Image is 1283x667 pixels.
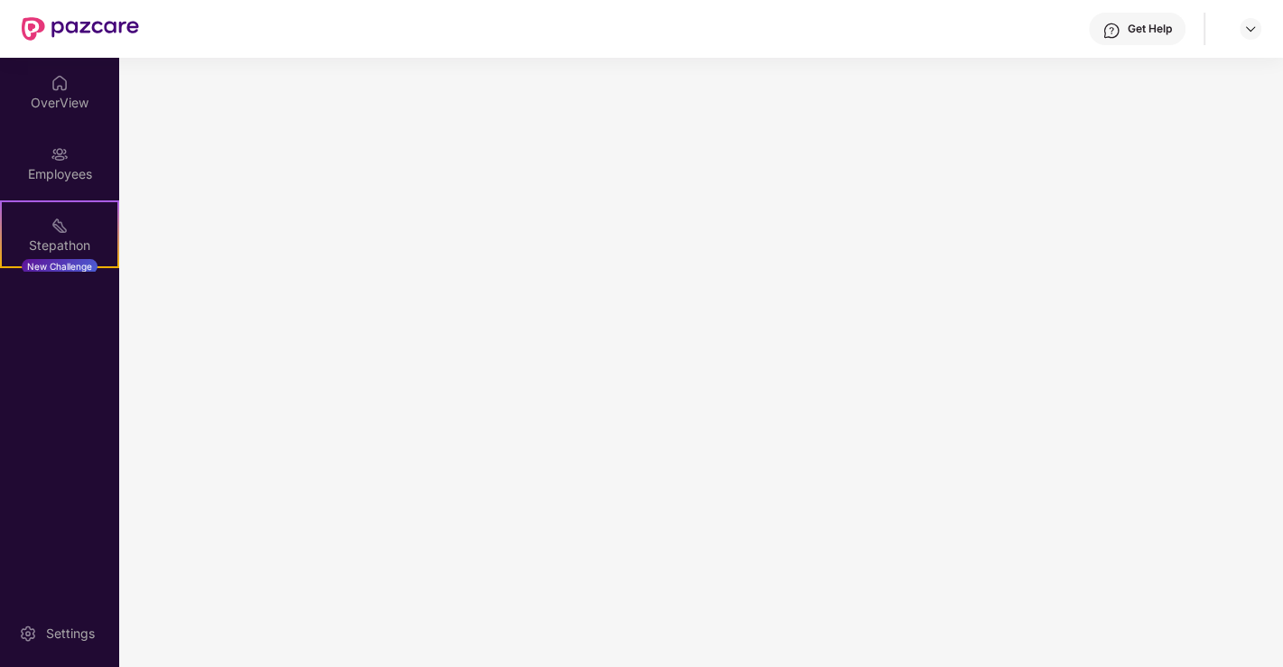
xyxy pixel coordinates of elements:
[51,217,69,235] img: svg+xml;base64,PHN2ZyB4bWxucz0iaHR0cDovL3d3dy53My5vcmcvMjAwMC9zdmciIHdpZHRoPSIyMSIgaGVpZ2h0PSIyMC...
[22,259,98,273] div: New Challenge
[51,145,69,163] img: svg+xml;base64,PHN2ZyBpZD0iRW1wbG95ZWVzIiB4bWxucz0iaHR0cDovL3d3dy53My5vcmcvMjAwMC9zdmciIHdpZHRoPS...
[1243,22,1258,36] img: svg+xml;base64,PHN2ZyBpZD0iRHJvcGRvd24tMzJ4MzIiIHhtbG5zPSJodHRwOi8vd3d3LnczLm9yZy8yMDAwL3N2ZyIgd2...
[1128,22,1172,36] div: Get Help
[51,74,69,92] img: svg+xml;base64,PHN2ZyBpZD0iSG9tZSIgeG1sbnM9Imh0dHA6Ly93d3cudzMub3JnLzIwMDAvc3ZnIiB3aWR0aD0iMjAiIG...
[22,17,139,41] img: New Pazcare Logo
[1102,22,1120,40] img: svg+xml;base64,PHN2ZyBpZD0iSGVscC0zMngzMiIgeG1sbnM9Imh0dHA6Ly93d3cudzMub3JnLzIwMDAvc3ZnIiB3aWR0aD...
[2,236,117,255] div: Stepathon
[41,625,100,643] div: Settings
[19,625,37,643] img: svg+xml;base64,PHN2ZyBpZD0iU2V0dGluZy0yMHgyMCIgeG1sbnM9Imh0dHA6Ly93d3cudzMub3JnLzIwMDAvc3ZnIiB3aW...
